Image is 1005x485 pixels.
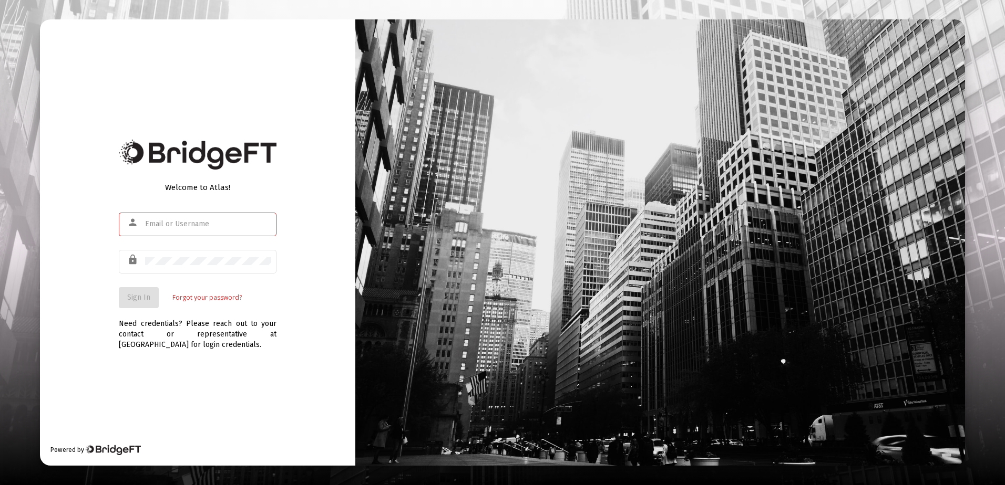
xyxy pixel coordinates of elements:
[119,182,276,193] div: Welcome to Atlas!
[127,216,140,229] mat-icon: person
[145,220,271,228] input: Email or Username
[119,140,276,170] img: Bridge Financial Technology Logo
[119,287,159,308] button: Sign In
[50,445,140,455] div: Powered by
[127,254,140,266] mat-icon: lock
[127,293,150,302] span: Sign In
[85,445,140,455] img: Bridge Financial Technology Logo
[119,308,276,350] div: Need credentials? Please reach out to your contact or representative at [GEOGRAPHIC_DATA] for log...
[172,292,242,303] a: Forgot your password?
